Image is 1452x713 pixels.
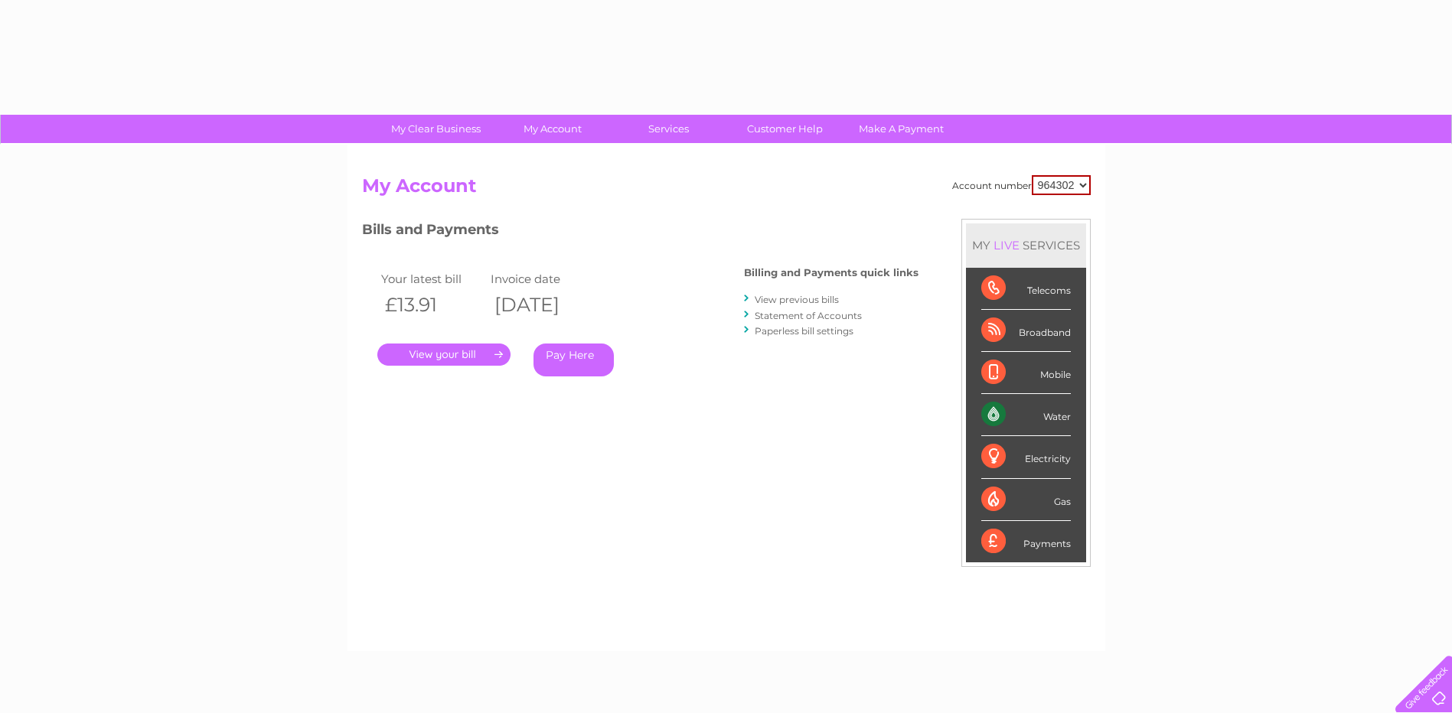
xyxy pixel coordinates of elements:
[755,294,839,305] a: View previous bills
[744,267,919,278] h4: Billing and Payments quick links
[487,289,597,321] th: [DATE]
[981,436,1071,478] div: Electricity
[377,269,488,289] td: Your latest bill
[487,269,597,289] td: Invoice date
[533,343,614,376] a: Pay Here
[981,310,1071,352] div: Broadband
[981,521,1071,562] div: Payments
[981,352,1071,394] div: Mobile
[981,479,1071,521] div: Gas
[377,343,511,366] a: .
[755,310,862,321] a: Statement of Accounts
[755,325,853,337] a: Paperless bill settings
[981,268,1071,310] div: Telecoms
[373,115,499,143] a: My Clear Business
[377,289,488,321] th: £13.91
[966,223,1086,267] div: MY SERVICES
[362,219,919,246] h3: Bills and Payments
[489,115,615,143] a: My Account
[981,394,1071,436] div: Water
[990,238,1023,252] div: LIVE
[838,115,964,143] a: Make A Payment
[605,115,732,143] a: Services
[952,175,1091,195] div: Account number
[362,175,1091,204] h2: My Account
[722,115,848,143] a: Customer Help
